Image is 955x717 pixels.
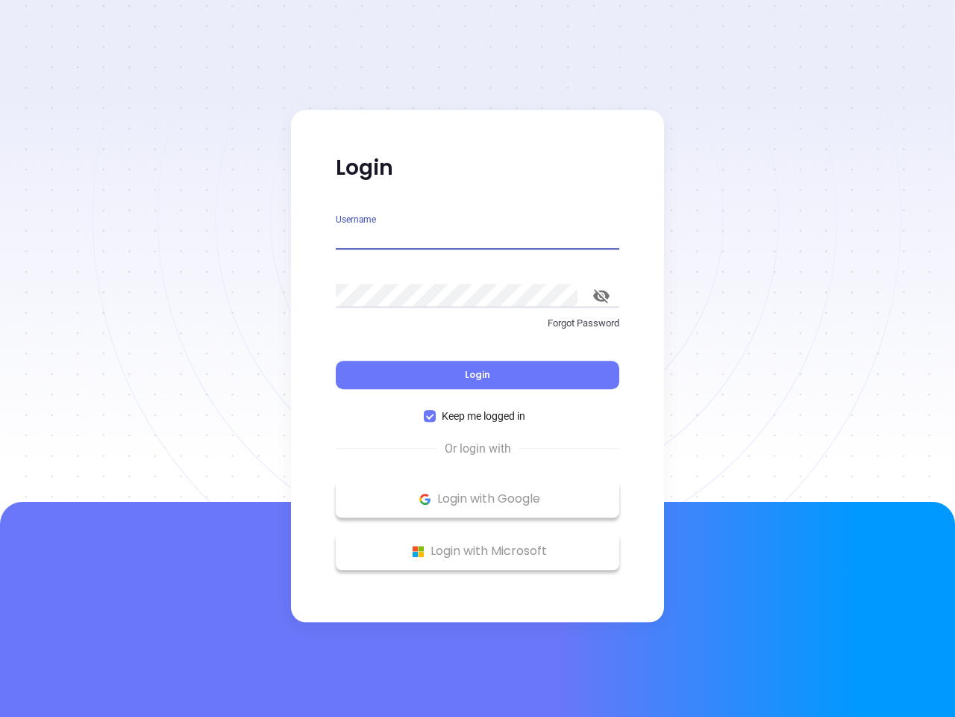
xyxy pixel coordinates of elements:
[336,480,619,518] button: Google Logo Login with Google
[437,440,519,458] span: Or login with
[336,533,619,570] button: Microsoft Logo Login with Microsoft
[336,316,619,343] a: Forgot Password
[436,408,531,424] span: Keep me logged in
[409,542,428,561] img: Microsoft Logo
[336,361,619,389] button: Login
[343,488,612,510] p: Login with Google
[465,368,490,381] span: Login
[336,155,619,181] p: Login
[343,540,612,562] p: Login with Microsoft
[416,490,434,509] img: Google Logo
[336,316,619,331] p: Forgot Password
[583,278,619,314] button: toggle password visibility
[336,215,376,224] label: Username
